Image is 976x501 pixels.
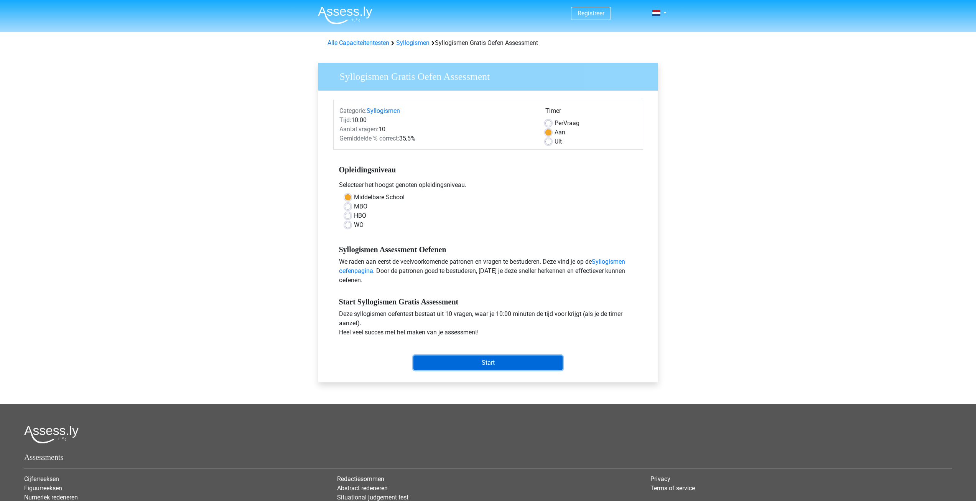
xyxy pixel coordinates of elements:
span: Gemiddelde % correct: [339,135,399,142]
span: Tijd: [339,116,351,124]
div: Deze syllogismen oefentest bestaat uit 10 vragen, waar je 10:00 minuten de tijd voor krijgt (als ... [333,309,643,340]
label: WO [354,220,364,230]
div: 35,5% [334,134,540,143]
a: Syllogismen [396,39,430,46]
label: Vraag [555,119,579,128]
label: Uit [555,137,562,146]
h5: Assessments [24,453,952,462]
h5: Opleidingsniveau [339,162,637,177]
a: Terms of service [650,484,695,492]
span: Per [555,119,563,127]
div: 10 [334,125,540,134]
a: Privacy [650,475,670,483]
label: Aan [555,128,565,137]
a: Redactiesommen [337,475,384,483]
div: Syllogismen Gratis Oefen Assessment [324,38,652,48]
a: Situational judgement test [337,494,408,501]
span: Aantal vragen: [339,126,379,133]
a: Abstract redeneren [337,484,388,492]
h3: Syllogismen Gratis Oefen Assessment [331,68,652,83]
a: Cijferreeksen [24,475,59,483]
span: Categorie: [339,107,367,114]
a: Registreer [578,10,604,17]
label: MBO [354,202,367,211]
h5: Start Syllogismen Gratis Assessment [339,297,637,306]
img: Assessly [318,6,372,24]
div: Selecteer het hoogst genoten opleidingsniveau. [333,180,643,193]
div: 10:00 [334,116,540,125]
a: Numeriek redeneren [24,494,78,501]
img: Assessly logo [24,425,79,443]
h5: Syllogismen Assessment Oefenen [339,245,637,254]
input: Start [413,355,563,370]
div: Timer [545,106,637,119]
label: HBO [354,211,366,220]
a: Alle Capaciteitentesten [328,39,389,46]
div: We raden aan eerst de veelvoorkomende patronen en vragen te bestuderen. Deze vind je op de . Door... [333,257,643,288]
label: Middelbare School [354,193,405,202]
a: Syllogismen [367,107,400,114]
a: Figuurreeksen [24,484,62,492]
